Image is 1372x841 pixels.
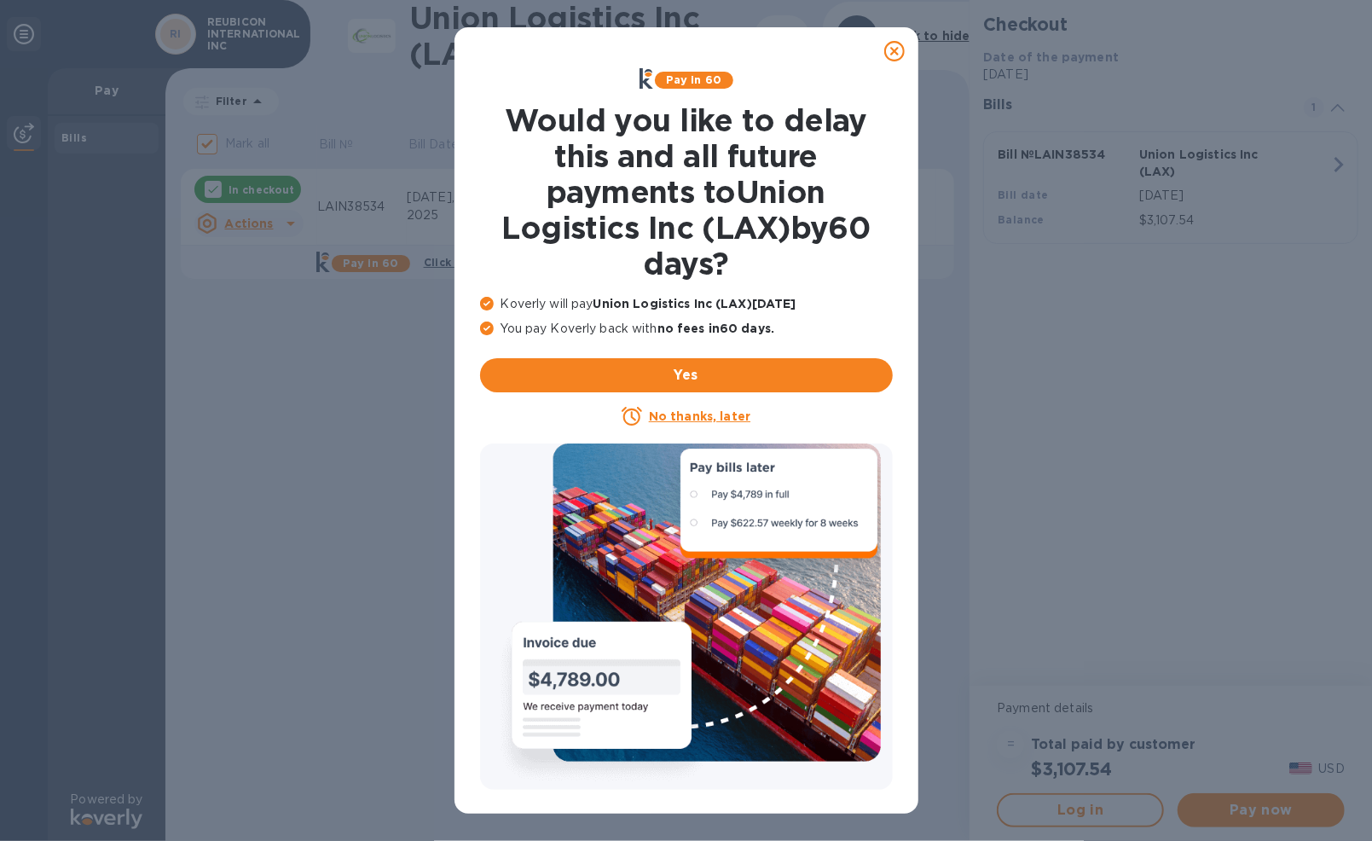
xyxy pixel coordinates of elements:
b: Pay in 60 [666,73,721,86]
h1: Would you like to delay this and all future payments to Union Logistics Inc (LAX) by 60 days ? [480,102,893,281]
button: Yes [480,358,893,392]
u: No thanks, later [649,409,750,423]
p: Koverly will pay [480,295,893,313]
b: Union Logistics Inc (LAX) [DATE] [593,297,796,310]
span: Yes [494,365,879,386]
b: no fees in 60 days . [657,322,774,335]
p: You pay Koverly back with [480,320,893,338]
